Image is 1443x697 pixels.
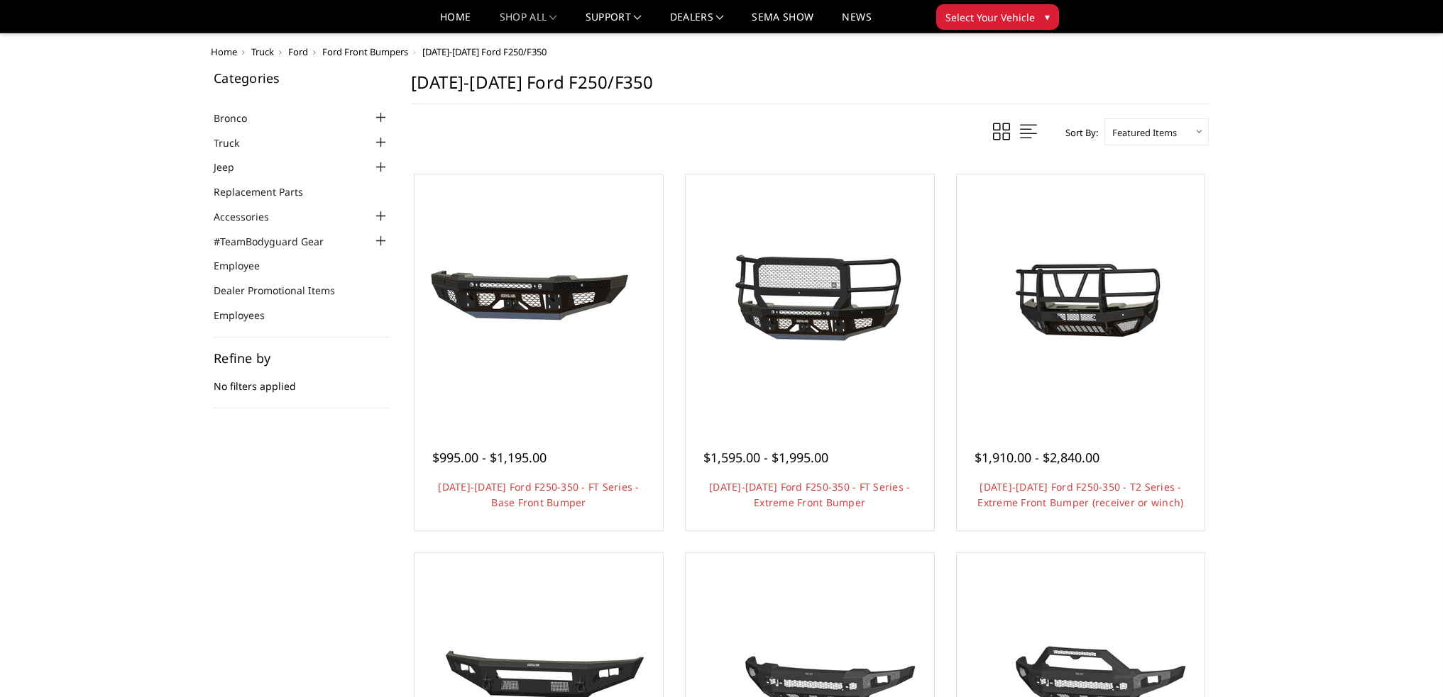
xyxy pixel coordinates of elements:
h5: Categories [214,72,390,84]
a: News [842,12,871,33]
label: Sort By: [1058,122,1098,143]
a: 2023-2025 Ford F250-350 - FT Series - Extreme Front Bumper 2023-2025 Ford F250-350 - FT Series - ... [689,178,931,419]
a: Truck [214,135,257,150]
a: Replacement Parts [214,184,321,199]
a: Truck [251,45,274,58]
a: 2023-2025 Ford F250-350 - T2 Series - Extreme Front Bumper (receiver or winch) 2023-2025 Ford F25... [960,178,1202,419]
span: [DATE]-[DATE] Ford F250/F350 [422,45,547,58]
a: 2023-2025 Ford F250-350 - FT Series - Base Front Bumper [418,178,659,419]
img: 2023-2025 Ford F250-350 - T2 Series - Extreme Front Bumper (receiver or winch) [967,235,1194,362]
h1: [DATE]-[DATE] Ford F250/F350 [411,72,1209,104]
a: shop all [500,12,557,33]
a: Dealer Promotional Items [214,283,353,298]
a: [DATE]-[DATE] Ford F250-350 - FT Series - Base Front Bumper [438,480,639,509]
span: $995.00 - $1,195.00 [432,449,547,466]
a: Employees [214,308,282,323]
span: $1,595.00 - $1,995.00 [703,449,828,466]
span: ▾ [1045,9,1050,24]
a: [DATE]-[DATE] Ford F250-350 - T2 Series - Extreme Front Bumper (receiver or winch) [977,480,1183,509]
a: Support [586,12,642,33]
h5: Refine by [214,352,390,364]
a: Dealers [670,12,724,33]
a: Bronco [214,111,265,126]
a: Home [211,45,237,58]
a: [DATE]-[DATE] Ford F250-350 - FT Series - Extreme Front Bumper [709,480,910,509]
a: Home [440,12,471,33]
div: No filters applied [214,352,390,408]
a: Ford Front Bumpers [322,45,408,58]
a: Employee [214,258,278,273]
span: $1,910.00 - $2,840.00 [975,449,1099,466]
img: 2023-2025 Ford F250-350 - FT Series - Base Front Bumper [425,245,652,352]
span: Select Your Vehicle [945,10,1035,25]
button: Select Your Vehicle [936,4,1059,30]
a: Ford [288,45,308,58]
a: #TeamBodyguard Gear [214,234,341,249]
a: Accessories [214,209,287,224]
a: Jeep [214,160,252,174]
a: SEMA Show [752,12,813,33]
